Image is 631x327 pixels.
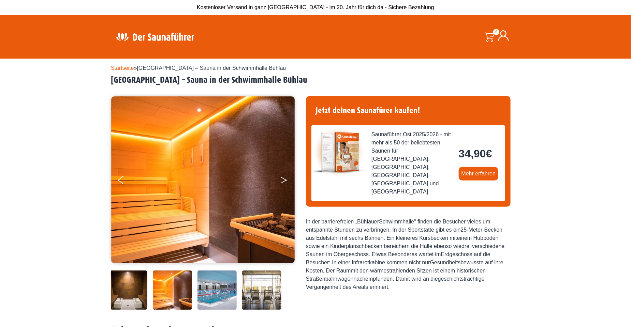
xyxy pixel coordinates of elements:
[486,147,492,160] span: €
[306,218,511,291] div: In der barrierefreien „BühlauerSchwimmhalle“ finden die Besucher vieles,um entspannte Stunden zu ...
[137,65,286,71] span: [GEOGRAPHIC_DATA] – Sauna in der Schwimmhalle Bühlau
[493,29,499,35] span: 0
[371,130,453,196] span: Saunaführer Ost 2025/2026 - mit mehr als 50 der beliebtesten Saunen für [GEOGRAPHIC_DATA], [GEOGR...
[111,65,286,71] span: »
[111,65,134,71] a: Startseite
[111,75,520,85] h2: [GEOGRAPHIC_DATA] – Sauna in der Schwimmhalle Bühlau
[459,167,499,181] a: Mehr erfahren
[197,4,434,10] span: Kostenloser Versand in ganz [GEOGRAPHIC_DATA] - im 20. Jahr für dich da - Sichere Bezahlung
[311,102,505,120] h4: Jetzt deinen Saunafürer kaufen!
[459,147,492,160] bdi: 34,90
[311,125,366,180] img: der-saunafuehrer-2025-ost.jpg
[118,173,135,190] button: Previous
[280,173,297,190] button: Next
